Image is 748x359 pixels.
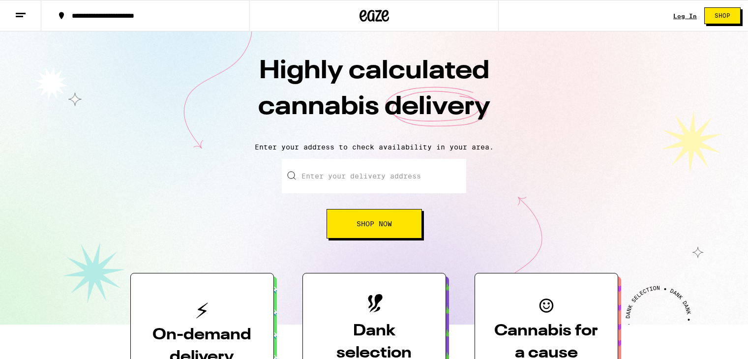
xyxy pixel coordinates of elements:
span: Shop [715,13,730,19]
a: Shop [697,7,748,24]
h1: Highly calculated cannabis delivery [202,54,546,135]
button: Shop [704,7,741,24]
input: Enter your delivery address [282,159,466,193]
span: Shop Now [357,220,392,227]
p: Enter your address to check availability in your area. [10,143,738,151]
button: Shop Now [327,209,422,239]
a: Log In [673,13,697,19]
